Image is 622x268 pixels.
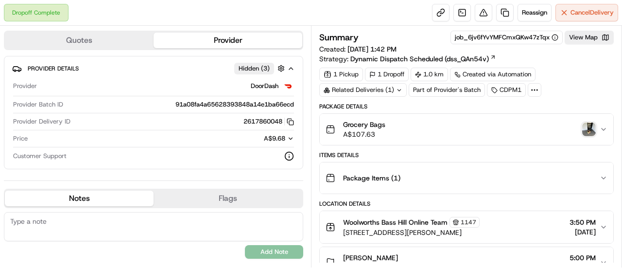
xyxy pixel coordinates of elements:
a: Dynamic Dispatch Scheduled (dss_QAn54v) [350,54,496,64]
span: Hidden ( 3 ) [239,64,270,73]
a: Created via Automation [450,68,536,81]
span: 91a08fa4a65628393848a14e1ba66ecd [175,100,294,109]
div: Strategy: [319,54,496,64]
button: Package Items (1) [320,162,613,194]
div: Location Details [319,200,614,208]
button: Flags [154,191,302,206]
span: A$107.63 [343,129,385,139]
button: CancelDelivery [555,4,618,21]
button: Woolworths Bass Hill Online Team1147[STREET_ADDRESS][PERSON_NAME]3:50 PM[DATE] [320,211,613,243]
span: Provider Delivery ID [13,117,70,126]
button: Hidden (3) [234,62,287,74]
span: Woolworths Bass Hill Online Team [343,217,448,227]
h3: Summary [319,33,359,42]
span: [DATE] 1:42 PM [347,45,397,54]
div: Related Deliveries (1) [319,83,407,97]
span: 1147 [461,218,476,226]
span: Provider Batch ID [13,100,63,109]
img: doordash_logo_v2.png [282,80,294,92]
div: Package Details [319,103,614,110]
button: Quotes [5,33,154,48]
button: A$9.68 [208,134,294,143]
div: Items Details [319,151,614,159]
span: DoorDash [251,82,278,90]
span: 5:00 PM [570,253,596,263]
button: Reassign [518,4,552,21]
span: Dynamic Dispatch Scheduled (dss_QAn54v) [350,54,489,64]
span: Customer Support [13,152,67,161]
button: 2617860048 [243,117,294,126]
span: Reassign [522,8,547,17]
span: [STREET_ADDRESS][PERSON_NAME] [343,228,480,237]
button: View Map [565,31,614,44]
span: [DATE] [570,227,596,237]
span: Package Items ( 1 ) [343,173,400,183]
span: A$9.68 [264,134,285,143]
button: job_6jv6fYvYMFCmxQKw47zTqx [455,33,558,42]
div: CDPM1 [487,83,526,97]
span: Grocery Bags [343,120,385,129]
img: photo_proof_of_delivery image [582,123,596,136]
div: 1 Dropoff [365,68,409,81]
span: Cancel Delivery [570,8,614,17]
button: Notes [5,191,154,206]
div: 1 Pickup [319,68,363,81]
button: Provider DetailsHidden (3) [12,60,295,76]
span: Price [13,134,28,143]
span: Provider Details [28,65,79,72]
span: 3:50 PM [570,217,596,227]
span: Provider [13,82,37,90]
span: [PERSON_NAME] [343,253,398,263]
span: Created: [319,44,397,54]
button: Grocery BagsA$107.63photo_proof_of_delivery image [320,114,613,145]
button: Provider [154,33,302,48]
div: 1.0 km [411,68,448,81]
